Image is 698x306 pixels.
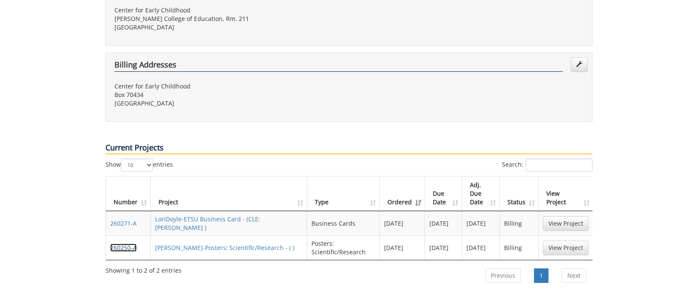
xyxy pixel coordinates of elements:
input: Search: [526,159,592,171]
p: Box 70434 [114,91,343,99]
th: Adj. Due Date: activate to sort column ascending [462,177,500,211]
p: Center for Early Childhood [114,6,343,15]
th: Number: activate to sort column ascending [106,177,151,211]
p: Center for Early Childhood [114,82,343,91]
td: [DATE] [462,235,500,260]
a: Previous [485,268,521,283]
td: [DATE] [380,211,425,235]
th: Type: activate to sort column ascending [307,177,380,211]
label: Show entries [106,159,173,171]
select: Showentries [121,159,153,171]
a: Next [562,268,586,283]
a: View Project [543,241,589,255]
a: Edit Addresses [571,57,588,72]
a: 260271-A [110,219,137,227]
th: Project: activate to sort column ascending [151,177,307,211]
p: [GEOGRAPHIC_DATA] [114,99,343,108]
p: Current Projects [106,142,592,154]
th: View Project: activate to sort column ascending [539,177,593,211]
th: Due Date: activate to sort column ascending [425,177,463,211]
td: [DATE] [425,235,463,260]
th: Ordered: activate to sort column ascending [380,177,425,211]
p: [PERSON_NAME] College of Education, Rm. 211 [114,15,343,23]
p: [GEOGRAPHIC_DATA] [114,23,343,32]
a: [PERSON_NAME]-Posters: Scientific/Research - ( ) [155,244,294,252]
td: Business Cards [307,211,380,235]
a: 1 [534,268,548,283]
td: Billing [500,235,539,260]
label: Search: [502,159,592,171]
td: Billing [500,211,539,235]
h4: Billing Addresses [114,61,563,72]
a: 260250-A [110,244,137,252]
td: Posters: Scientific/Research [307,235,380,260]
td: [DATE] [380,235,425,260]
td: [DATE] [425,211,463,235]
th: Status: activate to sort column ascending [500,177,539,211]
td: [DATE] [462,211,500,235]
a: LoriDoyle-ETSU Business Card - (CLE: [PERSON_NAME] ) [155,215,260,232]
div: Showing 1 to 2 of 2 entries [106,263,182,275]
a: View Project [543,216,589,231]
